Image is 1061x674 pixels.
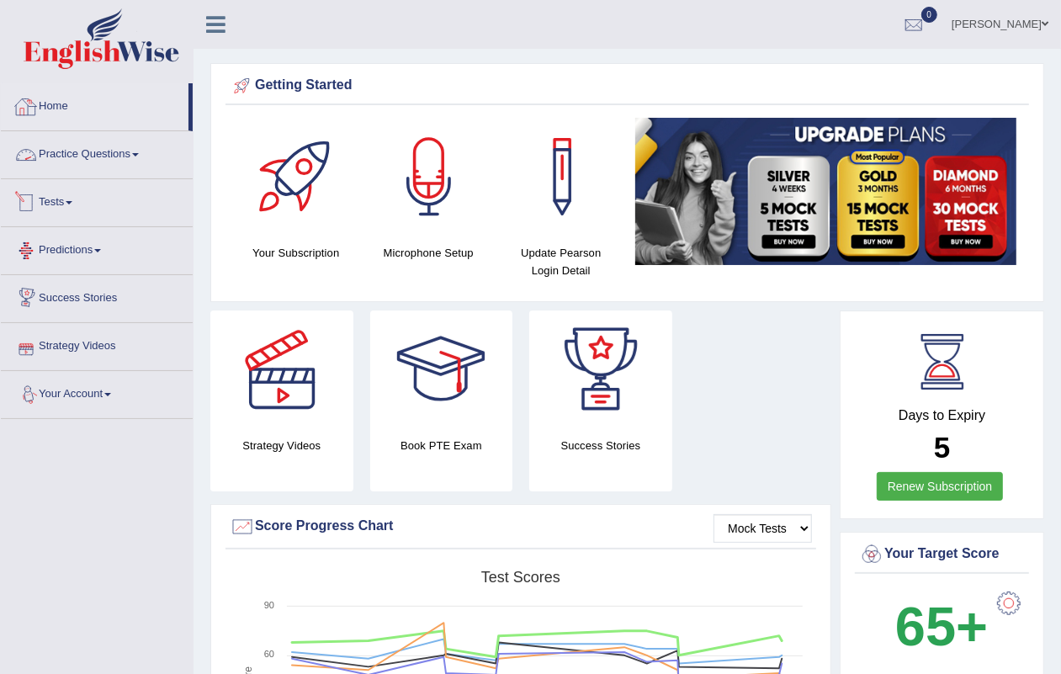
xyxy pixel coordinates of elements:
[264,649,274,659] text: 60
[1,275,193,317] a: Success Stories
[877,472,1004,501] a: Renew Subscription
[859,542,1025,567] div: Your Target Score
[1,83,188,125] a: Home
[1,179,193,221] a: Tests
[481,569,560,586] tspan: Test scores
[370,437,513,454] h4: Book PTE Exam
[503,244,618,279] h4: Update Pearson Login Detail
[934,431,950,464] b: 5
[370,244,485,262] h4: Microphone Setup
[635,118,1016,265] img: small5.jpg
[1,371,193,413] a: Your Account
[230,73,1025,98] div: Getting Started
[210,437,353,454] h4: Strategy Videos
[238,244,353,262] h4: Your Subscription
[264,600,274,610] text: 90
[1,323,193,365] a: Strategy Videos
[859,408,1025,423] h4: Days to Expiry
[230,514,812,539] div: Score Progress Chart
[1,131,193,173] a: Practice Questions
[529,437,672,454] h4: Success Stories
[895,596,988,657] b: 65+
[1,227,193,269] a: Predictions
[921,7,938,23] span: 0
